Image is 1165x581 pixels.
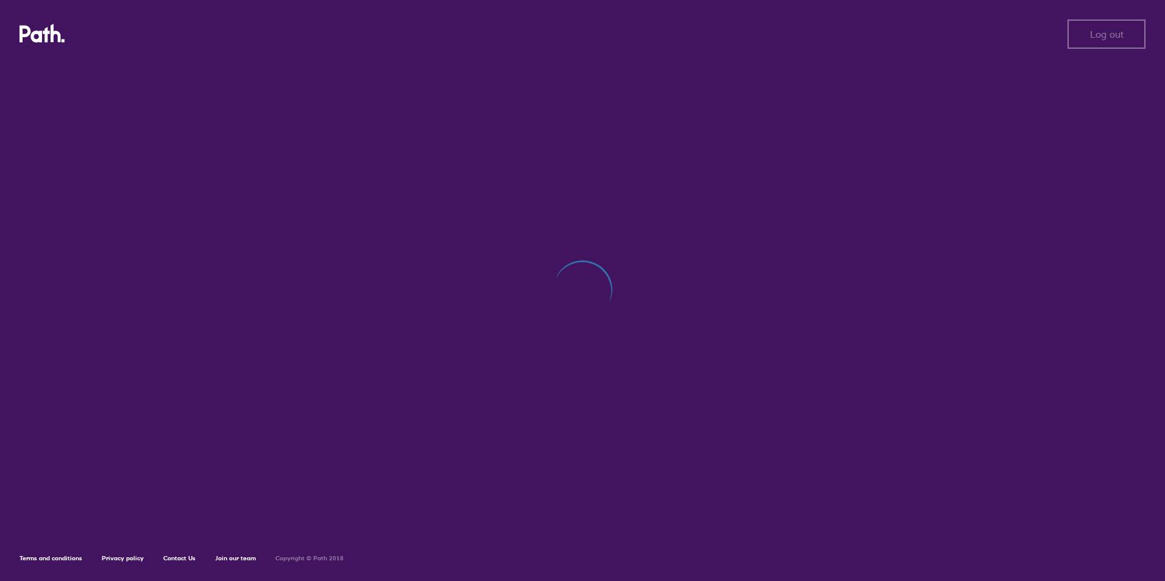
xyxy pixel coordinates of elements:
[163,554,196,562] a: Contact Us
[19,554,82,562] a: Terms and conditions
[102,554,144,562] a: Privacy policy
[215,554,256,562] a: Join our team
[1090,29,1124,40] span: Log out
[275,555,344,562] h6: Copyright © Path 2018
[1068,19,1146,49] button: Log out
